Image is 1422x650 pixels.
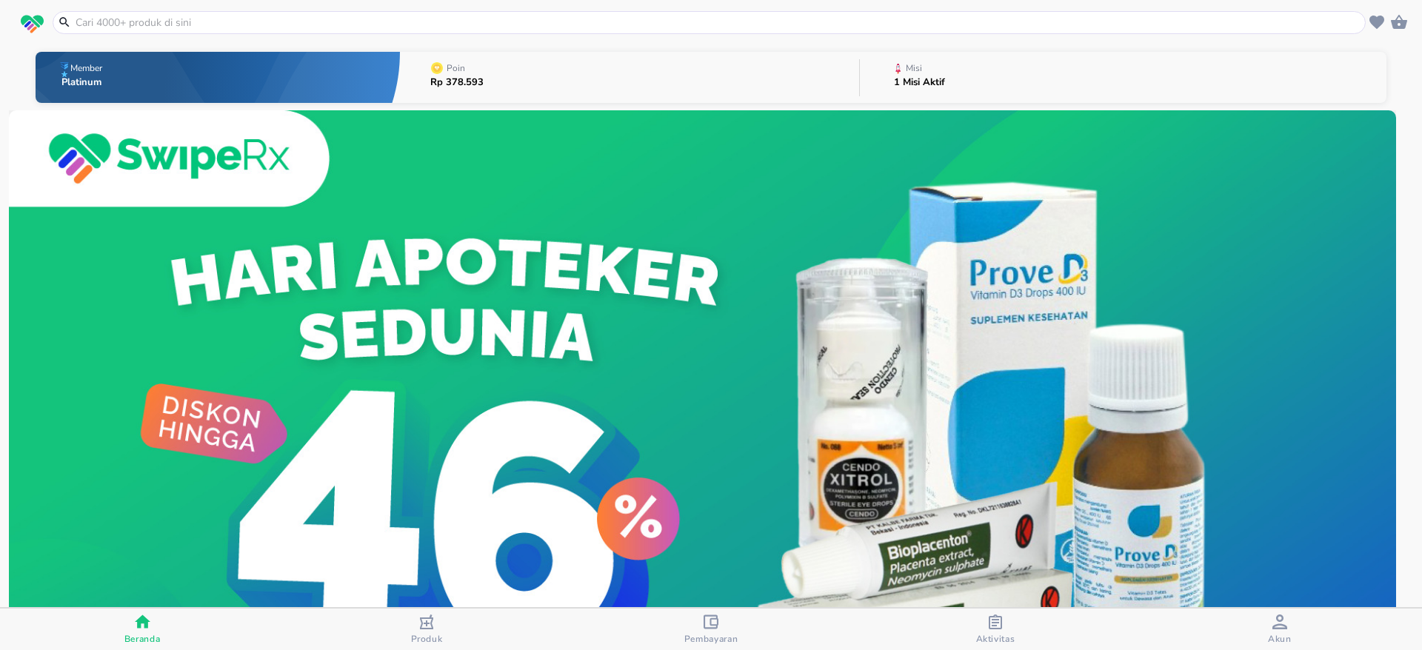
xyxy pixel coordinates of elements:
button: PoinRp 378.593 [400,48,859,107]
span: Produk [411,633,443,645]
span: Beranda [124,633,161,645]
img: logo_swiperx_s.bd005f3b.svg [21,15,44,34]
p: 1 Misi Aktif [894,78,945,87]
p: Rp 378.593 [430,78,484,87]
button: Pembayaran [569,609,853,650]
span: Aktivitas [976,633,1015,645]
button: Misi1 Misi Aktif [860,48,1386,107]
button: Akun [1138,609,1422,650]
p: Platinum [61,78,105,87]
span: Pembayaran [684,633,738,645]
button: Produk [284,609,569,650]
input: Cari 4000+ produk di sini [74,15,1362,30]
p: Member [70,64,102,73]
p: Poin [447,64,465,73]
p: Misi [906,64,922,73]
button: MemberPlatinum [36,48,400,107]
span: Akun [1268,633,1292,645]
button: Aktivitas [853,609,1138,650]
